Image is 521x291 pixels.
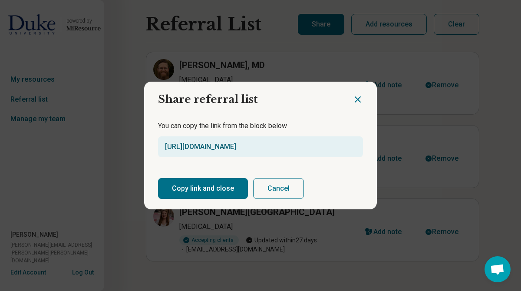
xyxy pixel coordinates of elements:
[158,121,363,131] p: You can copy the link from the block below
[165,142,236,151] a: [URL][DOMAIN_NAME]
[158,178,248,199] button: Copy link and close
[144,82,353,110] h2: Share referral list
[353,94,363,105] button: Close dialog
[253,178,304,199] button: Cancel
